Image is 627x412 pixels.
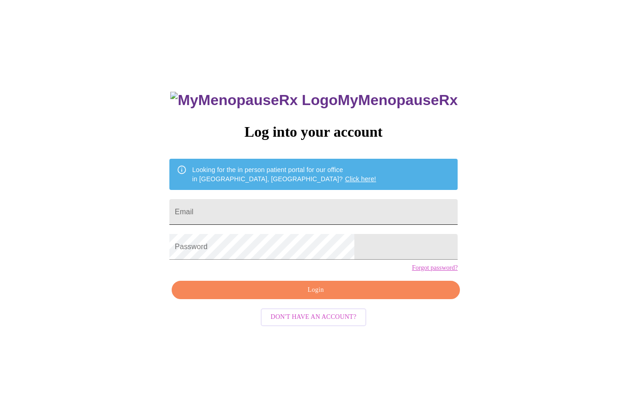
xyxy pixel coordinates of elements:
[170,92,458,109] h3: MyMenopauseRx
[345,175,376,183] a: Click here!
[172,281,460,300] button: Login
[258,312,369,320] a: Don't have an account?
[182,284,449,296] span: Login
[261,308,367,326] button: Don't have an account?
[170,92,337,109] img: MyMenopauseRx Logo
[412,264,458,272] a: Forgot password?
[169,123,458,140] h3: Log into your account
[192,161,376,187] div: Looking for the in person patient portal for our office in [GEOGRAPHIC_DATA], [GEOGRAPHIC_DATA]?
[271,312,357,323] span: Don't have an account?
